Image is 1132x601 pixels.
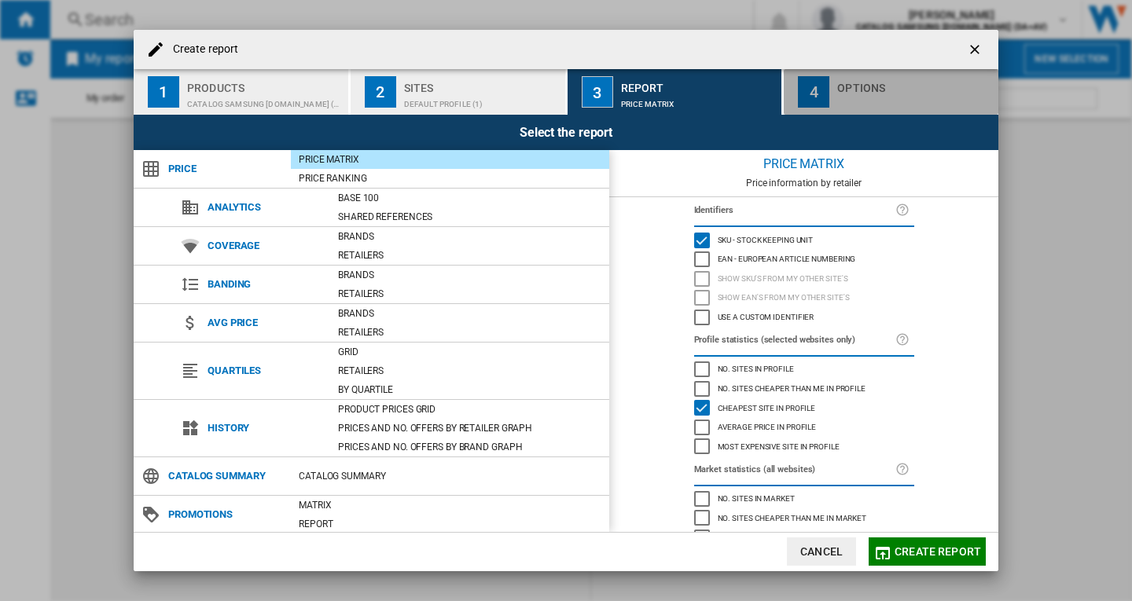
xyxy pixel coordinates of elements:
[404,92,559,108] div: Default profile (1)
[869,537,986,566] button: Create report
[694,250,914,269] md-checkbox: EAN - European Article Numbering
[160,158,291,180] span: Price
[718,362,794,373] span: No. sites in profile
[291,170,609,186] div: Price Ranking
[134,115,998,150] div: Select the report
[694,489,914,509] md-checkbox: No. sites in market
[134,69,350,115] button: 1 Products CATALOG SAMSUNG [DOMAIN_NAME] (DA+AV):Small appliances
[694,398,914,418] md-checkbox: Cheapest site in profile
[718,530,817,541] span: Cheapest site in market
[351,69,567,115] button: 2 Sites Default profile (1)
[330,344,609,360] div: Grid
[718,382,866,393] span: No. sites cheaper than me in profile
[694,437,914,456] md-checkbox: Most expensive site in profile
[798,76,829,108] div: 4
[694,230,914,250] md-checkbox: SKU - Stock Keeping Unit
[718,420,817,431] span: Average price in profile
[694,269,914,288] md-checkbox: Show SKU'S from my other site's
[787,537,856,566] button: Cancel
[330,420,609,436] div: Prices and No. offers by retailer graph
[187,75,342,92] div: Products
[621,75,776,92] div: Report
[200,273,330,295] span: Banding
[609,150,998,178] div: Price Matrix
[330,209,609,225] div: Shared references
[148,76,179,108] div: 1
[694,418,914,438] md-checkbox: Average price in profile
[200,235,330,257] span: Coverage
[165,42,238,57] h4: Create report
[160,465,291,487] span: Catalog Summary
[291,468,609,484] div: Catalog Summary
[718,272,848,283] span: Show SKU'S from my other site's
[694,528,914,548] md-checkbox: Cheapest site in market
[718,492,795,503] span: No. sites in market
[200,312,330,334] span: Avg price
[291,516,609,532] div: Report
[718,440,840,451] span: Most expensive site in profile
[694,202,895,219] label: Identifiers
[568,69,784,115] button: 3 Report Price Matrix
[961,34,992,65] button: getI18NText('BUTTONS.CLOSE_DIALOG')
[330,382,609,398] div: By quartile
[694,332,895,349] label: Profile statistics (selected websites only)
[200,196,330,218] span: Analytics
[784,69,998,115] button: 4 Options
[718,252,856,263] span: EAN - European Article Numbering
[365,76,396,108] div: 2
[837,75,992,92] div: Options
[718,233,814,244] span: SKU - Stock Keeping Unit
[330,401,609,417] div: Product prices grid
[291,152,609,167] div: Price Matrix
[967,42,986,60] ng-md-icon: getI18NText('BUTTONS.CLOSE_DIALOG')
[200,417,330,439] span: History
[330,306,609,321] div: Brands
[291,497,609,513] div: Matrix
[330,267,609,283] div: Brands
[694,360,914,379] md-checkbox: No. sites in profile
[330,324,609,340] div: Retailers
[330,247,609,263] div: Retailers
[718,401,816,412] span: Cheapest site in profile
[200,360,330,382] span: Quartiles
[718,511,867,522] span: No. sites cheaper than me in market
[694,307,914,327] md-checkbox: Use a custom identifier
[404,75,559,92] div: Sites
[330,190,609,206] div: Base 100
[330,286,609,302] div: Retailers
[582,76,613,108] div: 3
[330,229,609,244] div: Brands
[694,508,914,528] md-checkbox: No. sites cheaper than me in market
[694,461,895,478] label: Market statistics (all websites)
[609,178,998,189] div: Price information by retailer
[330,363,609,379] div: Retailers
[134,30,998,571] md-dialog: Create report ...
[694,379,914,398] md-checkbox: No. sites cheaper than me in profile
[895,545,981,558] span: Create report
[621,92,776,108] div: Price Matrix
[160,504,291,526] span: Promotions
[718,310,814,321] span: Use a custom identifier
[330,439,609,455] div: Prices and No. offers by brand graph
[187,92,342,108] div: CATALOG SAMSUNG [DOMAIN_NAME] (DA+AV):Small appliances
[694,288,914,308] md-checkbox: Show EAN's from my other site's
[718,291,850,302] span: Show EAN's from my other site's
